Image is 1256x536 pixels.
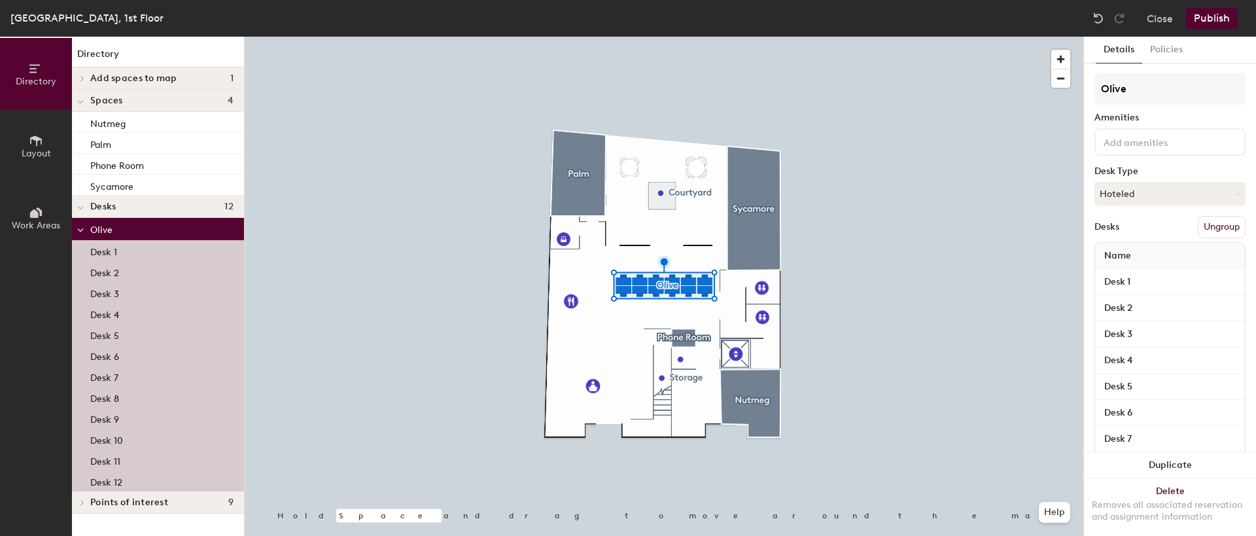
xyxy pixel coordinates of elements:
p: Desk 9 [90,410,119,425]
p: Desk 12 [90,473,122,488]
p: Desk 5 [90,327,119,342]
div: Desks [1094,222,1119,232]
button: Publish [1186,8,1238,29]
input: Unnamed desk [1098,378,1242,396]
p: Desk 11 [90,452,120,467]
button: Close [1147,8,1173,29]
div: Removes all associated reservation and assignment information [1092,499,1248,523]
div: Amenities [1094,113,1246,123]
span: Desks [90,202,116,212]
p: Desk 4 [90,306,119,321]
div: Desk Type [1094,166,1246,177]
button: Duplicate [1084,452,1256,478]
span: Work Areas [12,220,60,231]
button: DeleteRemoves all associated reservation and assignment information [1084,478,1256,536]
p: Sycamore [90,177,133,192]
input: Unnamed desk [1098,299,1242,317]
span: 12 [224,202,234,212]
button: Policies [1142,37,1191,63]
span: Directory [16,76,56,87]
span: Add spaces to map [90,73,177,84]
button: Ungroup [1198,216,1246,238]
span: Spaces [90,96,123,106]
img: Redo [1113,12,1126,25]
p: Desk 10 [90,431,123,446]
input: Unnamed desk [1098,404,1242,422]
h1: Directory [72,47,244,67]
span: 9 [228,497,234,508]
img: Undo [1092,12,1105,25]
span: 4 [228,96,234,106]
input: Unnamed desk [1098,430,1242,448]
input: Add amenities [1101,134,1219,149]
input: Unnamed desk [1098,325,1242,344]
p: Phone Room [90,156,144,171]
p: Desk 8 [90,389,119,404]
span: Olive [90,224,113,236]
div: [GEOGRAPHIC_DATA], 1st Floor [10,10,164,26]
button: Help [1039,502,1070,523]
span: Name [1098,244,1138,268]
p: Desk 7 [90,368,118,384]
input: Unnamed desk [1098,273,1242,291]
p: Desk 3 [90,285,119,300]
p: Palm [90,135,111,151]
p: Desk 1 [90,243,117,258]
span: 1 [230,73,234,84]
input: Unnamed desk [1098,351,1242,370]
button: Hoteled [1094,182,1246,205]
p: Nutmeg [90,115,126,130]
span: Layout [22,148,51,159]
p: Desk 6 [90,348,119,363]
span: Points of interest [90,497,168,508]
p: Desk 2 [90,264,119,279]
button: Details [1096,37,1142,63]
